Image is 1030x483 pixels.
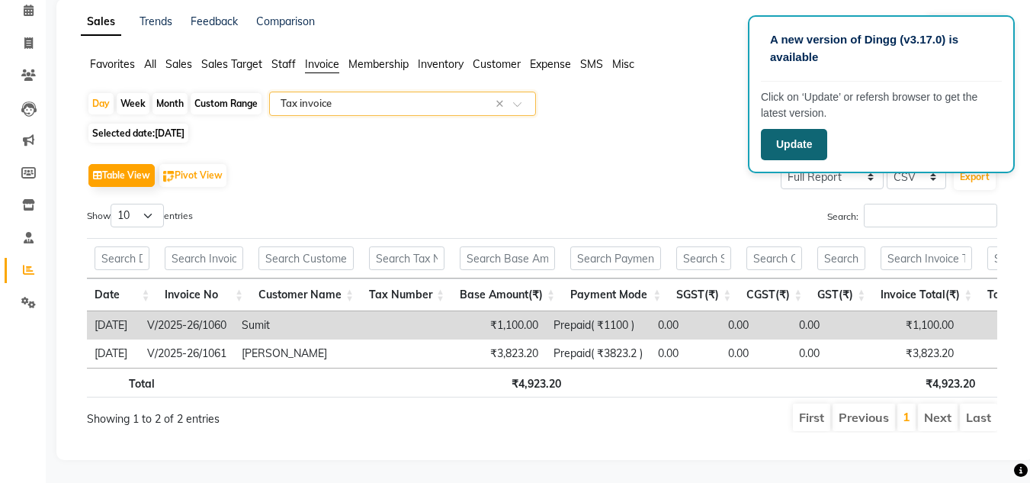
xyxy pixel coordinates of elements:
span: Customer [473,57,521,71]
td: 0.00 [791,340,855,368]
input: Search Customer Name [258,246,354,270]
th: Payment Mode: activate to sort column ascending [563,279,669,311]
td: 0.00 [650,311,720,340]
td: Prepaid( ₹3823.2 ) [546,340,650,368]
th: ₹4,923.20 [458,368,569,398]
th: Date: activate to sort column ascending [87,279,157,311]
th: Invoice No: activate to sort column ascending [157,279,251,311]
input: Search: [864,204,997,227]
a: Sales [81,8,121,36]
td: [DATE] [87,311,140,340]
td: 0.00 [720,311,791,340]
span: Membership [348,57,409,71]
th: Customer Name: activate to sort column ascending [251,279,361,311]
th: Total [87,368,162,398]
th: Invoice Total(₹): activate to sort column ascending [873,279,980,311]
input: Search Tax Number [369,246,444,270]
td: Prepaid( ₹1100 ) [546,311,650,340]
span: Sales [165,57,192,71]
th: GST(₹): activate to sort column ascending [810,279,873,311]
td: ₹3,823.20 [855,340,961,368]
img: pivot.png [163,171,175,182]
span: Favorites [90,57,135,71]
p: A new version of Dingg (v3.17.0) is available [770,31,993,66]
th: SGST(₹): activate to sort column ascending [669,279,739,311]
th: Tax Number: activate to sort column ascending [361,279,452,311]
div: Custom Range [191,93,262,114]
input: Search CGST(₹) [746,246,802,270]
label: Show entries [87,204,193,227]
td: 0.00 [720,340,791,368]
div: Month [152,93,188,114]
span: Selected date: [88,124,188,143]
td: ₹3,823.20 [435,340,546,368]
span: [DATE] [155,127,185,139]
td: ₹1,100.00 [855,311,961,340]
input: Search Payment Mode [570,246,661,270]
span: Inventory [418,57,464,71]
button: Pivot View [159,164,226,187]
td: [PERSON_NAME] [234,340,345,368]
div: Showing 1 to 2 of 2 entries [87,402,453,427]
button: Update [761,129,827,160]
td: 0.00 [791,311,855,340]
td: 0.00 [650,340,720,368]
input: Search GST(₹) [817,246,865,270]
span: All [144,57,156,71]
a: Feedback [191,14,238,28]
span: SMS [580,57,603,71]
label: Search: [827,204,997,227]
a: 1 [903,409,910,424]
span: Invoice [305,57,339,71]
span: Expense [530,57,571,71]
input: Search Invoice No [165,246,243,270]
td: V/2025-26/1060 [140,311,234,340]
td: ₹1,100.00 [435,311,546,340]
td: [DATE] [87,340,140,368]
input: Search Base Amount(₹) [460,246,555,270]
td: Sumit [234,311,345,340]
span: Clear all [496,96,509,112]
span: Sales Target [201,57,262,71]
th: CGST(₹): activate to sort column ascending [739,279,810,311]
input: Search Invoice Total(₹) [881,246,972,270]
th: ₹4,923.20 [878,368,983,398]
select: Showentries [111,204,164,227]
a: Comparison [256,14,315,28]
span: Misc [612,57,634,71]
th: Base Amount(₹): activate to sort column ascending [452,279,563,311]
a: Trends [140,14,172,28]
div: Week [117,93,149,114]
td: V/2025-26/1061 [140,340,234,368]
input: Search SGST(₹) [676,246,731,270]
p: Click on ‘Update’ or refersh browser to get the latest version. [761,89,1002,121]
button: Export [954,164,996,190]
div: Day [88,93,114,114]
input: Search Date [95,246,149,270]
button: Table View [88,164,155,187]
span: Staff [271,57,296,71]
